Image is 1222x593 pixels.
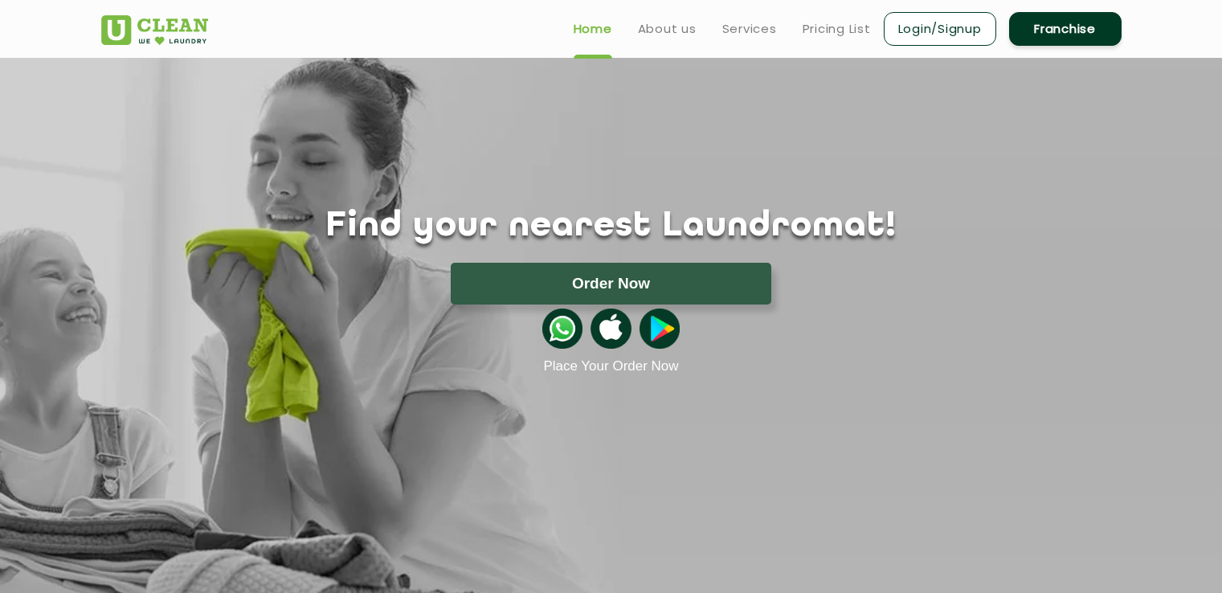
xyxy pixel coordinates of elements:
[803,19,871,39] a: Pricing List
[722,19,777,39] a: Services
[101,15,208,45] img: UClean Laundry and Dry Cleaning
[89,207,1134,247] h1: Find your nearest Laundromat!
[591,309,631,349] img: apple-icon.png
[574,19,612,39] a: Home
[884,12,996,46] a: Login/Signup
[543,358,678,374] a: Place Your Order Now
[451,263,771,305] button: Order Now
[640,309,680,349] img: playstoreicon.png
[1009,12,1122,46] a: Franchise
[542,309,582,349] img: whatsappicon.png
[638,19,697,39] a: About us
